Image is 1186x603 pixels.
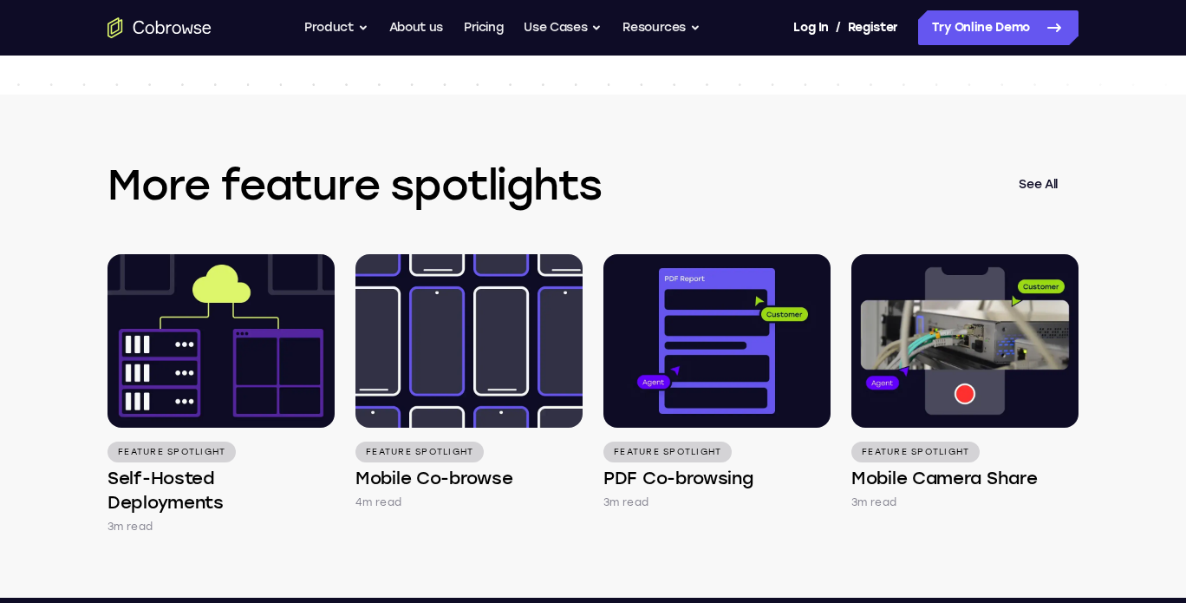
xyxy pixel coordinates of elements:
button: Resources [622,10,701,45]
a: Log In [793,10,828,45]
button: Use Cases [524,10,602,45]
a: Feature Spotlight PDF Co-browsing 3m read [603,254,831,511]
img: Self-Hosted Deployments [108,254,335,428]
h3: More feature spotlights [108,157,998,213]
a: Try Online Demo [918,10,1078,45]
h4: Self-Hosted Deployments [108,466,335,515]
a: Pricing [464,10,504,45]
h4: Mobile Camera Share [851,466,1037,490]
a: Feature Spotlight Self-Hosted Deployments 3m read [108,254,335,535]
span: / [836,17,841,38]
p: Feature Spotlight [355,442,484,462]
button: Product [304,10,368,45]
h4: Mobile Co-browse [355,466,512,490]
p: Feature Spotlight [603,442,732,462]
a: Go to the home page [108,17,212,38]
p: 4m read [355,494,401,511]
img: Mobile Co-browse [355,254,583,428]
p: 3m read [108,518,153,535]
a: Feature Spotlight Mobile Camera Share 3m read [851,254,1078,511]
a: Register [848,10,898,45]
a: About us [389,10,443,45]
p: 3m read [603,494,648,511]
a: See All [998,164,1078,206]
a: Feature Spotlight Mobile Co-browse 4m read [355,254,583,511]
p: 3m read [851,494,896,511]
img: Mobile Camera Share [851,254,1078,428]
p: Feature Spotlight [851,442,980,462]
img: PDF Co-browsing [603,254,831,428]
p: Feature Spotlight [108,442,236,462]
h4: PDF Co-browsing [603,466,753,490]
